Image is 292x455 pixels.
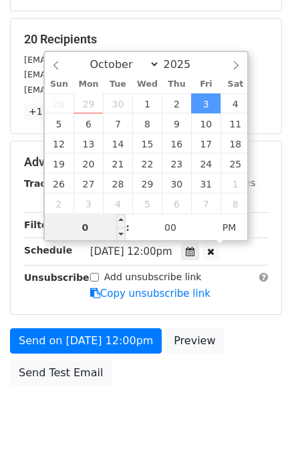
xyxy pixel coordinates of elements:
span: November 7, 2025 [191,193,221,213]
span: October 19, 2025 [45,153,74,173]
span: October 10, 2025 [191,113,221,133]
span: November 1, 2025 [221,173,250,193]
strong: Schedule [24,245,72,256]
span: October 30, 2025 [162,173,191,193]
h5: 20 Recipients [24,32,268,47]
a: +17 more [24,103,80,120]
span: November 8, 2025 [221,193,250,213]
a: Send on [DATE] 12:00pm [10,328,162,354]
span: October 15, 2025 [132,133,162,153]
small: [EMAIL_ADDRESS][DOMAIN_NAME] [24,69,173,79]
iframe: Chat Widget [225,391,292,455]
span: November 2, 2025 [45,193,74,213]
span: [DATE] 12:00pm [90,246,172,258]
h5: Advanced [24,155,268,169]
span: September 29, 2025 [74,93,103,113]
a: Copy unsubscribe link [90,288,210,300]
span: October 1, 2025 [132,93,162,113]
small: [EMAIL_ADDRESS][DOMAIN_NAME] [24,85,173,95]
span: October 21, 2025 [103,153,132,173]
label: Add unsubscribe link [104,270,202,284]
span: October 23, 2025 [162,153,191,173]
span: October 9, 2025 [162,113,191,133]
span: October 29, 2025 [132,173,162,193]
span: October 28, 2025 [103,173,132,193]
span: October 5, 2025 [45,113,74,133]
span: October 26, 2025 [45,173,74,193]
span: : [126,214,130,241]
input: Year [160,58,208,71]
span: October 14, 2025 [103,133,132,153]
span: Mon [74,80,103,89]
span: September 28, 2025 [45,93,74,113]
span: October 16, 2025 [162,133,191,153]
span: November 5, 2025 [132,193,162,213]
span: October 18, 2025 [221,133,250,153]
span: October 8, 2025 [132,113,162,133]
span: Fri [191,80,221,89]
input: Minute [130,214,211,241]
span: October 24, 2025 [191,153,221,173]
span: Sat [221,80,250,89]
span: October 7, 2025 [103,113,132,133]
strong: Filters [24,219,58,230]
span: October 2, 2025 [162,93,191,113]
span: Click to toggle [211,214,248,241]
a: Send Test Email [10,360,112,386]
strong: Tracking [24,178,69,189]
span: Sun [45,80,74,89]
span: Wed [132,80,162,89]
small: [EMAIL_ADDRESS][DOMAIN_NAME] [24,55,173,65]
input: Hour [45,214,126,241]
span: Tue [103,80,132,89]
span: October 27, 2025 [74,173,103,193]
span: November 3, 2025 [74,193,103,213]
span: November 4, 2025 [103,193,132,213]
span: October 13, 2025 [74,133,103,153]
span: October 3, 2025 [191,93,221,113]
span: October 12, 2025 [45,133,74,153]
span: October 20, 2025 [74,153,103,173]
span: October 22, 2025 [132,153,162,173]
span: November 6, 2025 [162,193,191,213]
strong: Unsubscribe [24,272,90,283]
span: October 6, 2025 [74,113,103,133]
span: October 31, 2025 [191,173,221,193]
span: September 30, 2025 [103,93,132,113]
span: October 11, 2025 [221,113,250,133]
span: Thu [162,80,191,89]
span: October 25, 2025 [221,153,250,173]
span: October 17, 2025 [191,133,221,153]
a: Preview [165,328,224,354]
span: October 4, 2025 [221,93,250,113]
